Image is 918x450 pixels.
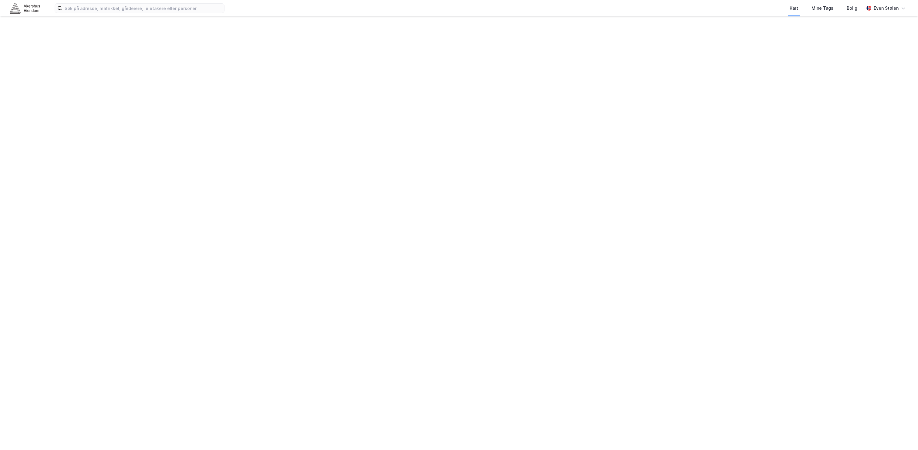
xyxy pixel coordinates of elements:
div: Bolig [847,5,857,12]
div: Even Stølen [874,5,899,12]
div: Mine Tags [812,5,833,12]
img: akershus-eiendom-logo.9091f326c980b4bce74ccdd9f866810c.svg [10,3,40,13]
div: Kart [790,5,798,12]
input: Søk på adresse, matrikkel, gårdeiere, leietakere eller personer [62,4,224,13]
